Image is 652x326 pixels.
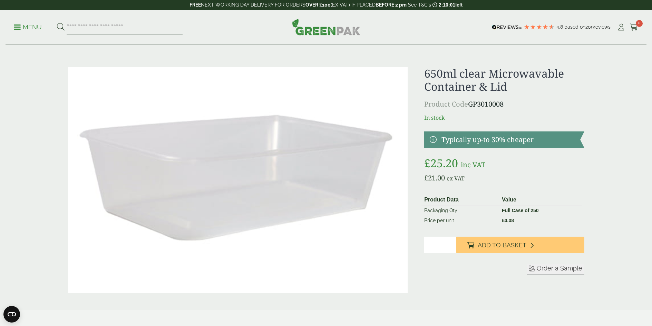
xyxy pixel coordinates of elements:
[424,113,584,122] p: In stock
[424,173,445,182] bdi: 21.00
[527,264,584,275] button: Order a Sample
[447,175,465,182] span: ex VAT
[499,194,582,206] th: Value
[305,2,331,8] strong: OVER £100
[421,194,499,206] th: Product Data
[524,24,555,30] div: 4.78 Stars
[68,67,408,293] img: 3010008 650ml Microwavable Container & Lid
[636,20,643,27] span: 0
[617,24,625,31] i: My Account
[556,24,564,30] span: 4.8
[14,23,42,31] p: Menu
[502,208,539,213] strong: Full Case of 250
[424,67,584,93] h1: 650ml clear Microwavable Container & Lid
[424,99,468,109] span: Product Code
[292,19,360,35] img: GreenPak Supplies
[14,23,42,30] a: Menu
[492,25,522,30] img: REVIEWS.io
[502,218,505,223] span: £
[424,156,430,170] span: £
[376,2,407,8] strong: BEFORE 2 pm
[424,99,584,109] p: GP3010008
[630,24,638,31] i: Cart
[564,24,585,30] span: Based on
[455,2,463,8] span: left
[502,218,514,223] bdi: 0.08
[594,24,611,30] span: reviews
[630,22,638,32] a: 0
[424,156,458,170] bdi: 25.20
[585,24,594,30] span: 209
[456,237,584,253] button: Add to Basket
[424,173,428,182] span: £
[3,306,20,323] button: Open CMP widget
[421,216,499,226] td: Price per unit
[421,205,499,216] td: Packaging Qty
[461,160,485,169] span: inc VAT
[439,2,455,8] span: 2:10:01
[537,265,582,272] span: Order a Sample
[478,241,526,249] span: Add to Basket
[189,2,201,8] strong: FREE
[408,2,431,8] a: See T&C's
